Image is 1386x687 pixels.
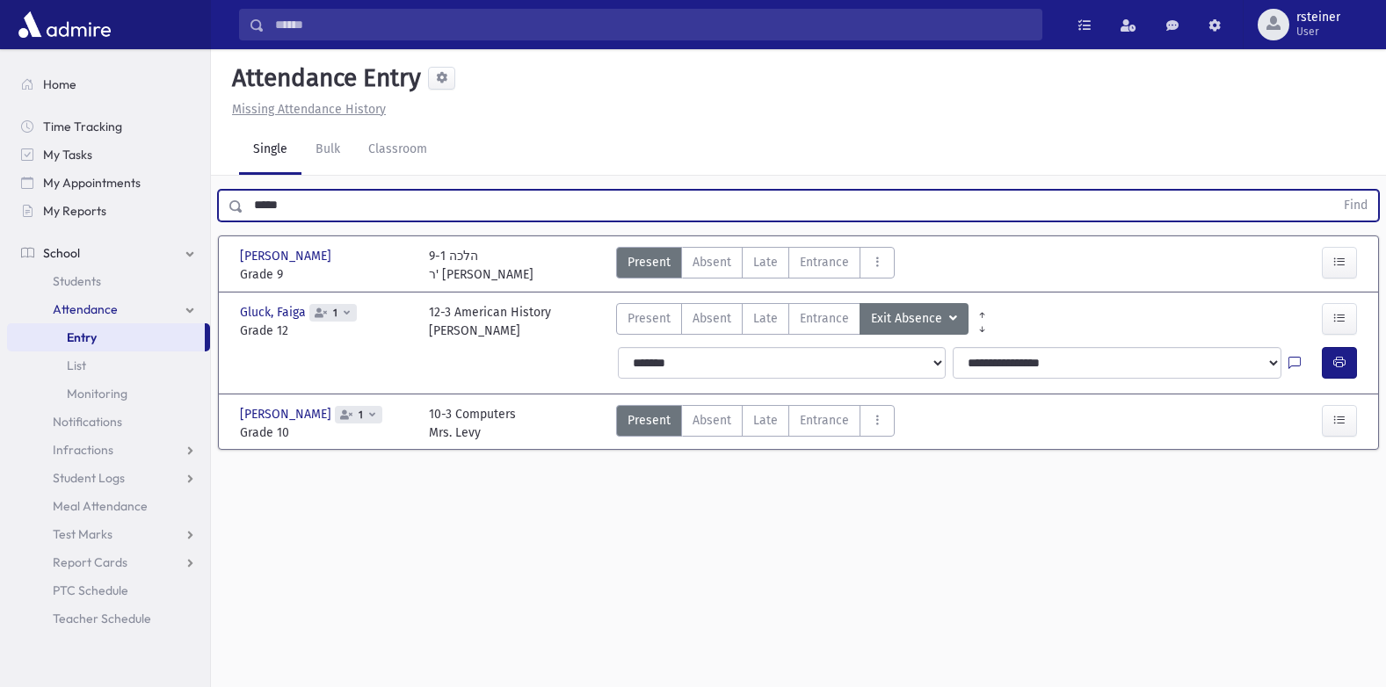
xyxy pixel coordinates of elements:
[53,442,113,458] span: Infractions
[1296,11,1340,25] span: rsteiner
[7,351,210,380] a: List
[7,112,210,141] a: Time Tracking
[753,253,778,271] span: Late
[240,405,335,423] span: [PERSON_NAME]
[330,307,341,319] span: 1
[693,253,731,271] span: Absent
[7,520,210,548] a: Test Marks
[240,265,411,284] span: Grade 9
[628,411,671,430] span: Present
[240,247,335,265] span: [PERSON_NAME]
[871,309,946,329] span: Exit Absence
[43,245,80,261] span: School
[53,301,118,317] span: Attendance
[67,386,127,401] span: Monitoring
[628,309,671,328] span: Present
[240,322,411,340] span: Grade 12
[7,576,210,604] a: PTC Schedule
[693,411,731,430] span: Absent
[43,119,122,134] span: Time Tracking
[43,76,76,92] span: Home
[7,436,210,464] a: Infractions
[616,303,969,340] div: AttTypes
[14,7,115,42] img: AdmirePro
[7,169,210,197] a: My Appointments
[429,303,551,340] div: 12-3 American History [PERSON_NAME]
[7,295,210,323] a: Attendance
[800,411,849,430] span: Entrance
[7,464,210,492] a: Student Logs
[53,273,101,289] span: Students
[7,267,210,295] a: Students
[860,303,969,335] button: Exit Absence
[429,405,516,442] div: 10-3 Computers Mrs. Levy
[7,323,205,351] a: Entry
[239,126,301,175] a: Single
[301,126,354,175] a: Bulk
[53,414,122,430] span: Notifications
[753,309,778,328] span: Late
[7,492,210,520] a: Meal Attendance
[429,247,533,284] div: 9-1 הלכה ר' [PERSON_NAME]
[7,548,210,576] a: Report Cards
[7,380,210,408] a: Monitoring
[240,303,309,322] span: Gluck, Faiga
[7,141,210,169] a: My Tasks
[67,358,86,373] span: List
[232,102,386,117] u: Missing Attendance History
[800,253,849,271] span: Entrance
[43,147,92,163] span: My Tasks
[225,102,386,117] a: Missing Attendance History
[355,409,366,421] span: 1
[616,405,895,442] div: AttTypes
[693,309,731,328] span: Absent
[7,197,210,225] a: My Reports
[53,470,125,486] span: Student Logs
[628,253,671,271] span: Present
[53,526,112,542] span: Test Marks
[265,9,1041,40] input: Search
[43,203,106,219] span: My Reports
[7,408,210,436] a: Notifications
[1296,25,1340,39] span: User
[53,498,148,514] span: Meal Attendance
[240,423,411,442] span: Grade 10
[53,582,128,598] span: PTC Schedule
[7,70,210,98] a: Home
[616,247,895,284] div: AttTypes
[225,63,421,93] h5: Attendance Entry
[7,239,210,267] a: School
[67,329,97,345] span: Entry
[7,604,210,633] a: Teacher Schedule
[53,611,151,626] span: Teacher Schedule
[43,175,141,191] span: My Appointments
[1333,191,1378,221] button: Find
[800,309,849,328] span: Entrance
[53,554,127,570] span: Report Cards
[753,411,778,430] span: Late
[354,126,441,175] a: Classroom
